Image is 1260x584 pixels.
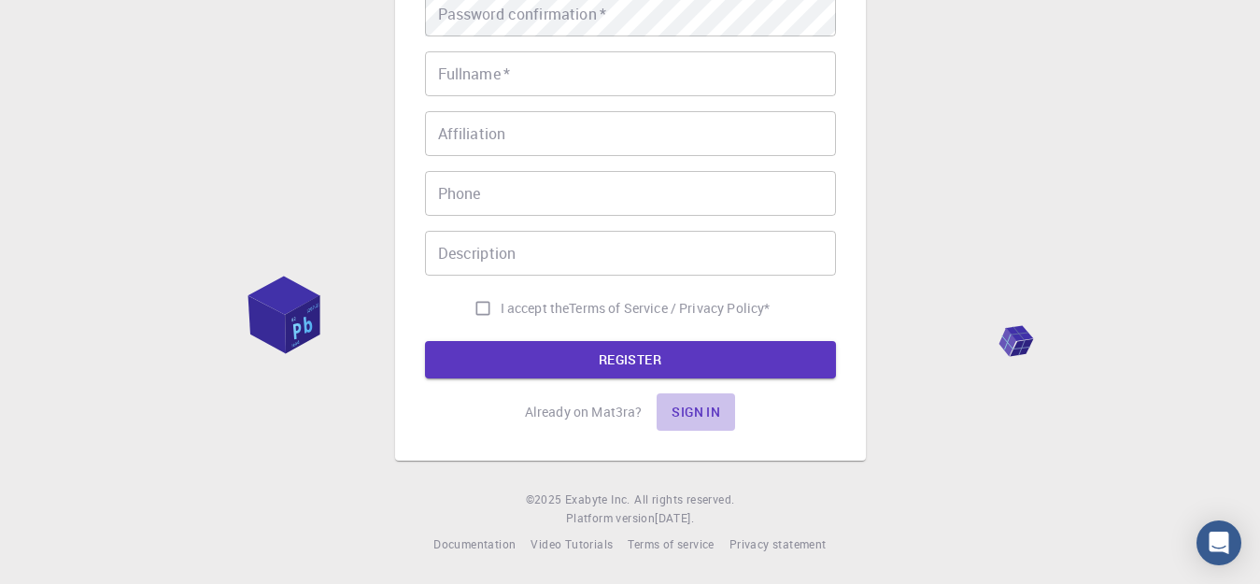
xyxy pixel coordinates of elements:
a: [DATE]. [655,509,694,528]
a: Exabyte Inc. [565,491,630,509]
span: Exabyte Inc. [565,491,630,506]
span: Video Tutorials [531,536,613,551]
a: Video Tutorials [531,535,613,554]
div: Open Intercom Messenger [1196,520,1241,565]
span: Privacy statement [729,536,827,551]
button: REGISTER [425,341,836,378]
a: Terms of Service / Privacy Policy* [569,299,770,318]
span: Platform version [566,509,655,528]
span: Terms of service [628,536,714,551]
span: [DATE] . [655,510,694,525]
span: © 2025 [526,491,565,509]
button: Sign in [657,393,735,431]
span: Documentation [433,536,516,551]
p: Terms of Service / Privacy Policy * [569,299,770,318]
a: Terms of service [628,535,714,554]
a: Privacy statement [729,535,827,554]
span: All rights reserved. [634,491,734,509]
span: I accept the [501,299,570,318]
a: Documentation [433,535,516,554]
p: Already on Mat3ra? [525,403,643,421]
